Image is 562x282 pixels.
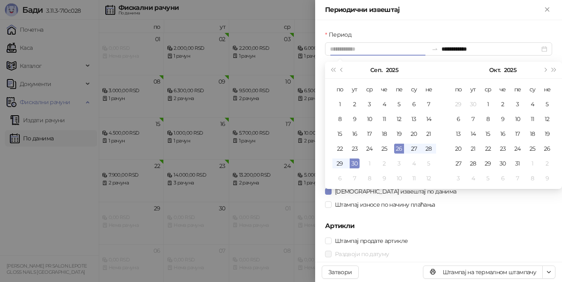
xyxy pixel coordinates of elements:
[322,266,359,279] button: Затвори
[377,171,392,186] td: 2025-10-09
[483,173,493,183] div: 5
[525,171,540,186] td: 2025-11-08
[525,112,540,126] td: 2025-10-11
[510,112,525,126] td: 2025-10-10
[525,156,540,171] td: 2025-11-01
[350,129,360,139] div: 16
[525,97,540,112] td: 2025-10-04
[481,156,495,171] td: 2025-10-29
[350,99,360,109] div: 2
[379,158,389,168] div: 2
[483,158,493,168] div: 29
[325,5,542,15] div: Периодични извештај
[350,114,360,124] div: 9
[542,173,552,183] div: 9
[513,114,523,124] div: 10
[451,97,466,112] td: 2025-09-29
[498,158,508,168] div: 30
[377,141,392,156] td: 2025-09-25
[392,126,406,141] td: 2025-09-19
[347,97,362,112] td: 2025-09-02
[347,112,362,126] td: 2025-09-09
[495,126,510,141] td: 2025-10-16
[510,156,525,171] td: 2025-10-31
[483,144,493,154] div: 22
[325,30,356,39] label: Период
[498,129,508,139] div: 16
[540,62,549,78] button: Следећи месец (PageDown)
[379,99,389,109] div: 4
[335,99,345,109] div: 1
[409,158,419,168] div: 4
[409,114,419,124] div: 13
[424,99,434,109] div: 7
[550,62,559,78] button: Следећа година (Control + right)
[424,144,434,154] div: 28
[350,144,360,154] div: 23
[350,158,360,168] div: 30
[466,156,481,171] td: 2025-10-28
[392,171,406,186] td: 2025-10-10
[325,221,552,231] h5: Артикли
[466,112,481,126] td: 2025-10-07
[362,97,377,112] td: 2025-09-03
[527,99,537,109] div: 4
[513,144,523,154] div: 24
[421,171,436,186] td: 2025-10-12
[394,129,404,139] div: 19
[540,171,555,186] td: 2025-11-09
[510,126,525,141] td: 2025-10-17
[335,158,345,168] div: 29
[527,158,537,168] div: 1
[377,97,392,112] td: 2025-09-04
[392,97,406,112] td: 2025-09-05
[527,173,537,183] div: 8
[498,173,508,183] div: 6
[451,126,466,141] td: 2025-10-13
[504,62,516,78] button: Изабери годину
[468,129,478,139] div: 14
[451,156,466,171] td: 2025-10-27
[409,144,419,154] div: 27
[328,62,337,78] button: Претходна година (Control + left)
[392,112,406,126] td: 2025-09-12
[379,114,389,124] div: 11
[453,114,463,124] div: 6
[406,171,421,186] td: 2025-10-11
[379,144,389,154] div: 25
[332,126,347,141] td: 2025-09-15
[392,82,406,97] th: пе
[468,158,478,168] div: 28
[421,97,436,112] td: 2025-09-07
[421,141,436,156] td: 2025-09-28
[466,126,481,141] td: 2025-10-14
[432,46,438,52] span: swap-right
[332,200,439,209] span: Штампај износе по начину плаћања
[453,158,463,168] div: 27
[540,141,555,156] td: 2025-10-26
[423,266,543,279] button: Штампај на термалном штампачу
[394,114,404,124] div: 12
[542,5,552,15] button: Close
[513,129,523,139] div: 17
[377,112,392,126] td: 2025-09-11
[365,173,374,183] div: 8
[495,112,510,126] td: 2025-10-09
[540,126,555,141] td: 2025-10-19
[332,171,347,186] td: 2025-10-06
[453,129,463,139] div: 13
[347,156,362,171] td: 2025-09-30
[392,141,406,156] td: 2025-09-26
[481,82,495,97] th: ср
[365,158,374,168] div: 1
[466,171,481,186] td: 2025-11-04
[370,62,382,78] button: Изабери месец
[498,114,508,124] div: 9
[362,141,377,156] td: 2025-09-24
[495,141,510,156] td: 2025-10-23
[489,62,500,78] button: Изабери месец
[421,156,436,171] td: 2025-10-05
[525,141,540,156] td: 2025-10-25
[451,141,466,156] td: 2025-10-20
[466,82,481,97] th: ут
